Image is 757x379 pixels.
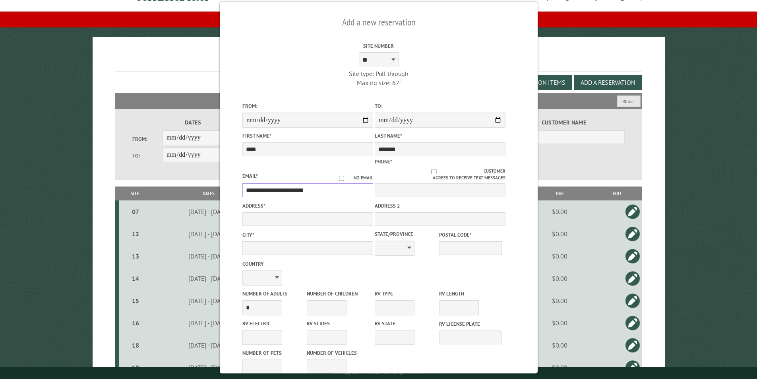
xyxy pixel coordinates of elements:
label: RV State [375,320,438,327]
div: Max rig size: 62' [313,78,444,87]
label: RV Electric [242,320,305,327]
label: Address [242,202,373,210]
label: Site Number [313,42,444,50]
div: [DATE] - [DATE] [152,208,265,216]
th: Dates [150,187,266,200]
label: No email [329,175,373,181]
label: State/Province [375,230,438,238]
td: $0.00 [527,200,592,223]
div: [DATE] - [DATE] [152,230,265,238]
label: To: [132,152,163,159]
div: [DATE] - [DATE] [152,341,265,349]
div: 15 [122,297,149,305]
label: From: [242,102,373,110]
label: Customer Name [503,118,625,127]
div: 19 [122,363,149,371]
label: Number of Pets [242,349,305,357]
div: 07 [122,208,149,216]
div: [DATE] - [DATE] [152,363,265,371]
label: Last Name [375,132,505,140]
div: [DATE] - [DATE] [152,319,265,327]
div: 12 [122,230,149,238]
td: $0.00 [527,312,592,334]
div: Site type: Pull through [313,69,444,78]
label: RV Length [439,290,502,297]
td: $0.00 [527,245,592,267]
label: To: [375,102,505,110]
small: © Campground Commander LLC. All rights reserved. [334,370,424,375]
th: Due [527,187,592,200]
input: No email [329,176,354,181]
label: RV License Plate [439,320,502,328]
td: $0.00 [527,223,592,245]
div: 14 [122,274,149,282]
td: $0.00 [527,334,592,356]
div: [DATE] - [DATE] [152,297,265,305]
div: 16 [122,319,149,327]
button: Add a Reservation [574,75,642,90]
label: Number of Vehicles [307,349,370,357]
label: City [242,231,373,239]
label: Customer agrees to receive text messages [375,168,505,181]
label: Number of Children [307,290,370,297]
label: Dates [132,118,254,127]
td: $0.00 [527,267,592,290]
label: Address 2 [375,202,505,210]
td: $0.00 [527,290,592,312]
th: Edit [592,187,642,200]
div: [DATE] - [DATE] [152,252,265,260]
div: [DATE] - [DATE] [152,274,265,282]
button: Edit Add-on Items [504,75,572,90]
h2: Filters [115,93,642,108]
label: Phone [375,158,392,165]
label: RV Type [375,290,438,297]
label: From: [132,135,163,143]
input: Customer agrees to receive text messages [384,169,484,174]
label: Postal Code [439,231,502,239]
button: Reset [617,95,641,107]
div: 18 [122,341,149,349]
label: Email [242,173,258,179]
h1: Reservations [115,50,642,72]
h2: Add a new reservation [242,15,515,30]
label: Number of Adults [242,290,305,297]
th: Site [119,187,151,200]
td: $0.00 [527,356,592,379]
div: 13 [122,252,149,260]
label: First Name [242,132,373,140]
label: RV Slides [307,320,370,327]
label: Country [242,260,373,268]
